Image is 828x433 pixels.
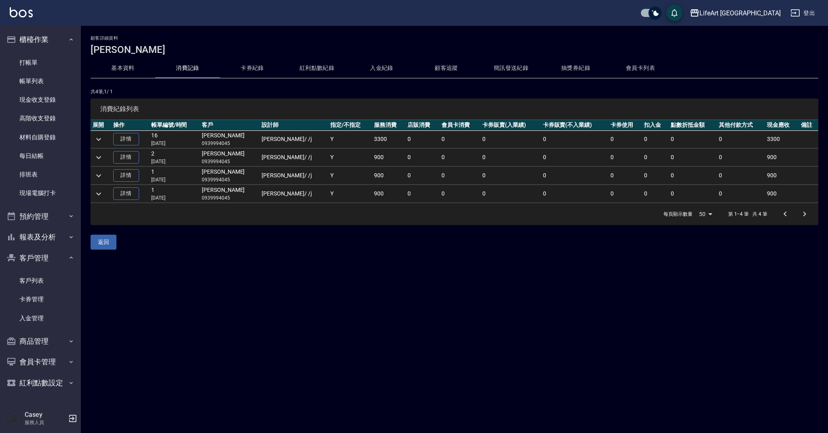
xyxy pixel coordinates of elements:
th: 展開 [91,120,111,130]
a: 客戶列表 [3,271,78,290]
a: 高階收支登錄 [3,109,78,128]
th: 設計師 [260,120,328,130]
button: 簡訊發送紀錄 [479,59,543,78]
td: [PERSON_NAME] / /j [260,167,328,185]
button: 客戶管理 [3,248,78,269]
a: 入金管理 [3,309,78,328]
td: 0 [642,149,669,166]
th: 備註 [799,120,818,130]
p: 0939994045 [202,158,258,165]
td: Y [328,149,372,166]
button: 會員卡列表 [608,59,673,78]
td: 900 [372,149,406,166]
button: 紅利點數設定 [3,372,78,393]
td: 0 [669,185,717,203]
td: 900 [765,167,799,185]
td: 3300 [372,130,406,148]
img: Person [6,410,23,427]
td: 0 [480,185,541,203]
td: 0 [541,185,608,203]
td: 0 [480,149,541,166]
th: 點數折抵金額 [669,120,717,130]
th: 卡券販賣(入業績) [480,120,541,130]
a: 材料自購登錄 [3,128,78,147]
h2: 顧客詳細資料 [91,36,818,41]
div: 50 [696,203,715,225]
td: 0 [480,167,541,185]
td: 0 [439,149,480,166]
p: 服務人員 [25,419,66,426]
button: expand row [93,133,105,145]
td: 0 [406,130,439,148]
button: 抽獎券紀錄 [543,59,608,78]
th: 扣入金 [642,120,669,130]
h5: Casey [25,411,66,419]
th: 服務消費 [372,120,406,130]
td: 0 [669,130,717,148]
th: 其他付款方式 [717,120,765,130]
td: 16 [149,130,200,148]
td: 0 [608,185,642,203]
button: expand row [93,170,105,182]
td: 0 [642,167,669,185]
p: [DATE] [151,176,198,183]
a: 每日結帳 [3,147,78,165]
td: 0 [608,130,642,148]
a: 帳單列表 [3,72,78,90]
button: 報表及分析 [3,227,78,248]
td: 0 [642,185,669,203]
td: 0 [541,167,608,185]
button: 卡券紀錄 [220,59,285,78]
a: 現金收支登錄 [3,90,78,109]
td: 900 [372,185,406,203]
td: 900 [372,167,406,185]
td: 0 [642,130,669,148]
p: [DATE] [151,194,198,202]
td: 0 [717,149,765,166]
th: 會員卡消費 [439,120,480,130]
button: LifeArt [GEOGRAPHIC_DATA] [686,5,784,21]
td: 0 [717,185,765,203]
td: 0 [669,149,717,166]
th: 操作 [111,120,149,130]
a: 現場電腦打卡 [3,184,78,202]
td: 1 [149,167,200,185]
a: 詳情 [113,151,139,164]
td: [PERSON_NAME] [200,130,260,148]
a: 打帳單 [3,53,78,72]
th: 指定/不指定 [328,120,372,130]
td: [PERSON_NAME] [200,167,260,185]
p: [DATE] [151,140,198,147]
button: 櫃檯作業 [3,29,78,50]
span: 消費紀錄列表 [100,105,809,113]
div: LifeArt [GEOGRAPHIC_DATA] [699,8,781,18]
td: 0 [439,185,480,203]
td: 0 [406,185,439,203]
td: 0 [406,149,439,166]
button: 返回 [91,235,116,250]
td: 0 [717,130,765,148]
td: 0 [608,149,642,166]
th: 現金應收 [765,120,799,130]
td: [PERSON_NAME] / /j [260,149,328,166]
td: 0 [406,167,439,185]
td: Y [328,167,372,185]
td: 0 [717,167,765,185]
td: 0 [541,149,608,166]
a: 排班表 [3,165,78,184]
td: 900 [765,149,799,166]
td: 900 [765,185,799,203]
h3: [PERSON_NAME] [91,44,818,55]
td: Y [328,130,372,148]
p: 每頁顯示數量 [663,210,693,218]
a: 詳情 [113,187,139,200]
button: 預約管理 [3,206,78,227]
th: 帳單編號/時間 [149,120,200,130]
p: 共 4 筆, 1 / 1 [91,88,818,95]
button: 會員卡管理 [3,351,78,372]
td: 0 [439,167,480,185]
p: 第 1–4 筆 共 4 筆 [728,210,767,218]
td: [PERSON_NAME] / /j [260,185,328,203]
a: 卡券管理 [3,290,78,309]
td: 0 [541,130,608,148]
